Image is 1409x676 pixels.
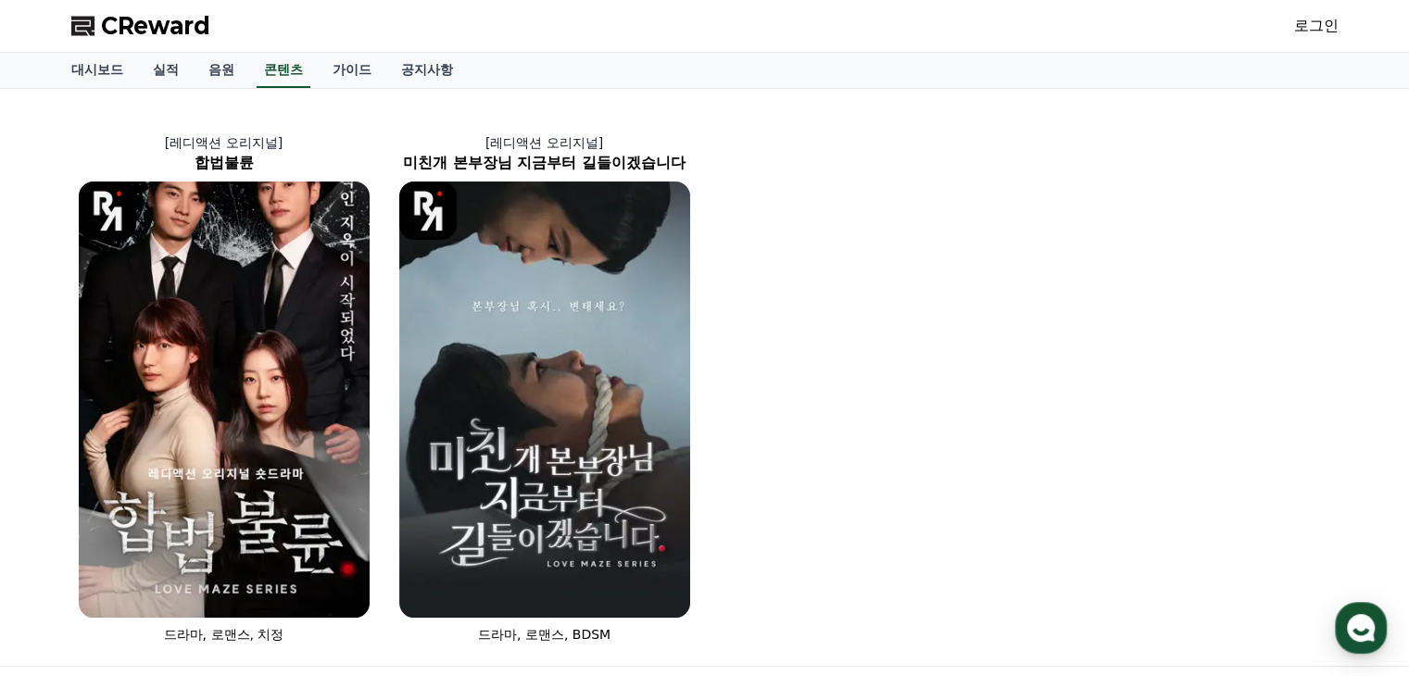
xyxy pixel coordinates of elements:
[79,182,370,618] img: 합법불륜
[79,182,137,240] img: [object Object] Logo
[101,11,210,41] span: CReward
[64,133,384,152] p: [레디액션 오리지널]
[399,182,458,240] img: [object Object] Logo
[58,550,69,565] span: 홈
[194,53,249,88] a: 음원
[57,53,138,88] a: 대시보드
[164,627,284,642] span: 드라마, 로맨스, 치정
[71,11,210,41] a: CReward
[1294,15,1339,37] a: 로그인
[386,53,468,88] a: 공지사항
[478,627,610,642] span: 드라마, 로맨스, BDSM
[170,551,192,566] span: 대화
[64,152,384,174] h2: 합법불륜
[384,133,705,152] p: [레디액션 오리지널]
[239,522,356,569] a: 설정
[6,522,122,569] a: 홈
[399,182,690,618] img: 미친개 본부장님 지금부터 길들이겠습니다
[384,152,705,174] h2: 미친개 본부장님 지금부터 길들이겠습니다
[257,53,310,88] a: 콘텐츠
[122,522,239,569] a: 대화
[318,53,386,88] a: 가이드
[64,119,384,658] a: [레디액션 오리지널] 합법불륜 합법불륜 [object Object] Logo 드라마, 로맨스, 치정
[384,119,705,658] a: [레디액션 오리지널] 미친개 본부장님 지금부터 길들이겠습니다 미친개 본부장님 지금부터 길들이겠습니다 [object Object] Logo 드라마, 로맨스, BDSM
[286,550,308,565] span: 설정
[138,53,194,88] a: 실적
